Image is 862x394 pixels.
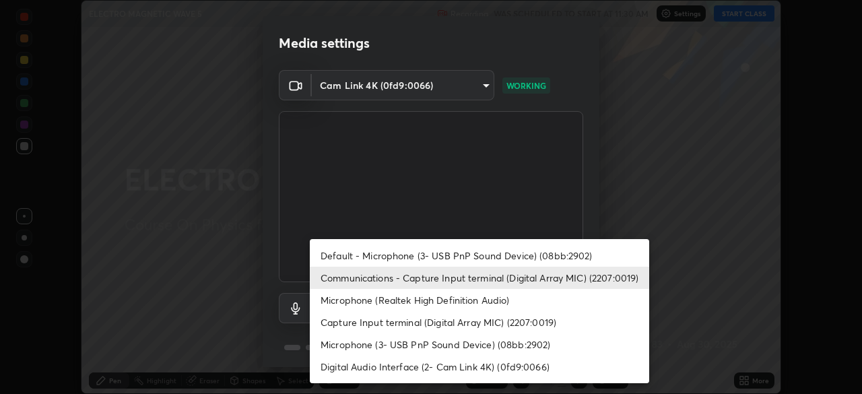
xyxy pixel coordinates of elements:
li: Microphone (3- USB PnP Sound Device) (08bb:2902) [310,333,649,356]
li: Communications - Capture Input terminal (Digital Array MIC) (2207:0019) [310,267,649,289]
li: Default - Microphone (3- USB PnP Sound Device) (08bb:2902) [310,244,649,267]
li: Capture Input terminal (Digital Array MIC) (2207:0019) [310,311,649,333]
li: Microphone (Realtek High Definition Audio) [310,289,649,311]
li: Digital Audio Interface (2- Cam Link 4K) (0fd9:0066) [310,356,649,378]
